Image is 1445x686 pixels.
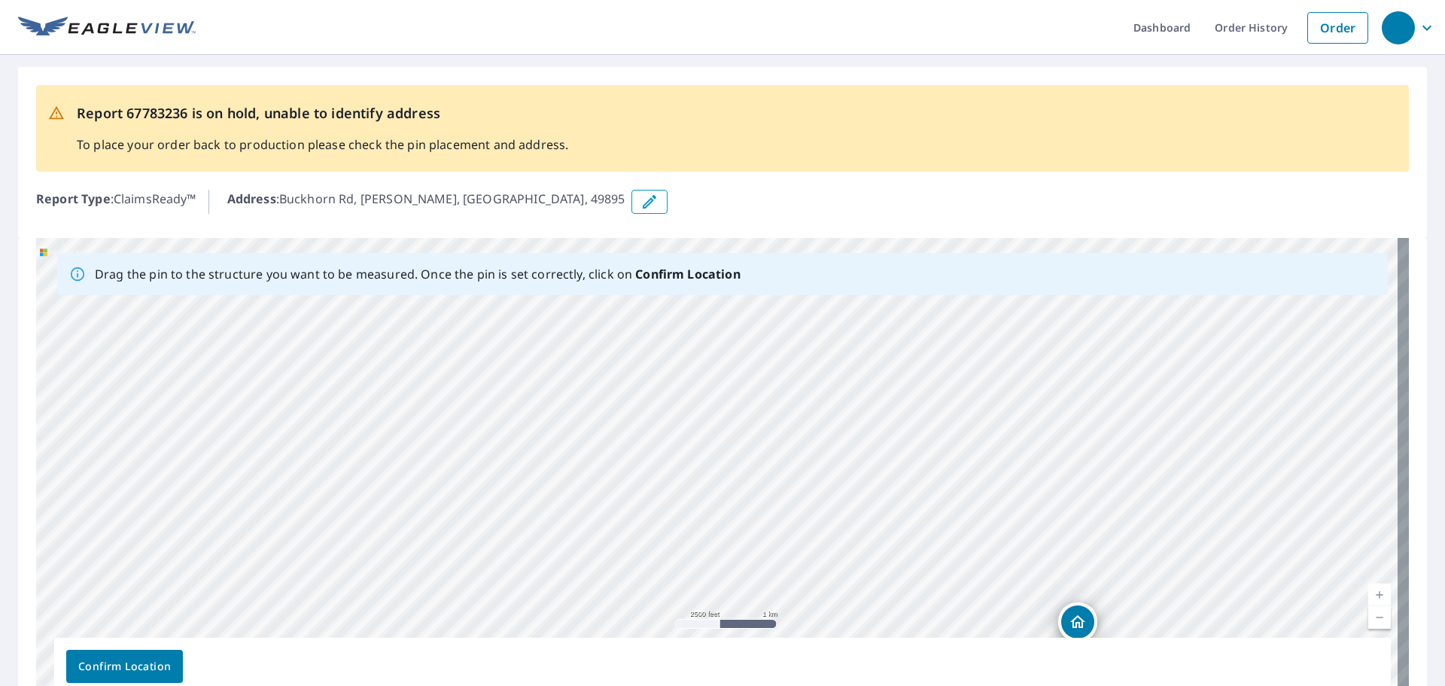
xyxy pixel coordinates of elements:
[18,17,196,39] img: EV Logo
[1368,584,1391,606] a: Current Level 13, Zoom In
[1307,12,1368,44] a: Order
[1058,602,1097,649] div: Dropped pin, building 1, Residential property, Buckhorn Rd Wetmore, MI 49895
[78,657,171,676] span: Confirm Location
[1368,606,1391,629] a: Current Level 13, Zoom Out
[77,136,568,154] p: To place your order back to production please check the pin placement and address.
[227,190,625,214] p: : Buckhorn Rd, [PERSON_NAME], [GEOGRAPHIC_DATA], 49895
[36,190,196,214] p: : ClaimsReady™
[36,191,111,207] b: Report Type
[77,103,568,123] p: Report 67783236 is on hold, unable to identify address
[95,265,741,283] p: Drag the pin to the structure you want to be measured. Once the pin is set correctly, click on
[66,650,183,683] button: Confirm Location
[635,266,740,282] b: Confirm Location
[227,191,276,207] b: Address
